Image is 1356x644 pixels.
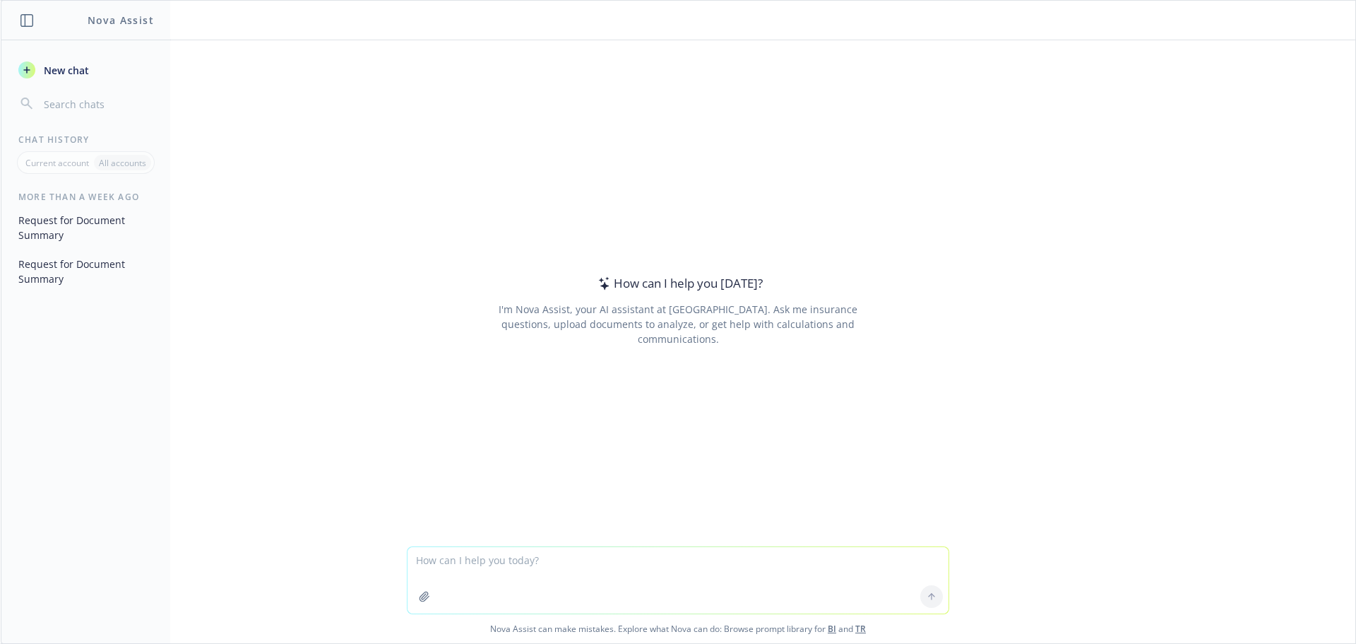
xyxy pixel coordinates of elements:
div: Chat History [1,134,170,146]
div: More than a week ago [1,191,170,203]
span: Nova Assist can make mistakes. Explore what Nova can do: Browse prompt library for and [6,614,1350,643]
a: TR [855,623,866,635]
div: How can I help you [DATE]? [594,274,763,293]
h1: Nova Assist [88,13,154,28]
button: Request for Document Summary [13,252,159,291]
p: Current account [25,157,89,169]
input: Search chats [41,94,153,114]
button: Request for Document Summary [13,209,159,247]
a: BI [828,623,836,635]
span: New chat [41,63,89,78]
button: New chat [13,57,159,83]
p: All accounts [99,157,146,169]
div: I'm Nova Assist, your AI assistant at [GEOGRAPHIC_DATA]. Ask me insurance questions, upload docum... [479,302,876,346]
